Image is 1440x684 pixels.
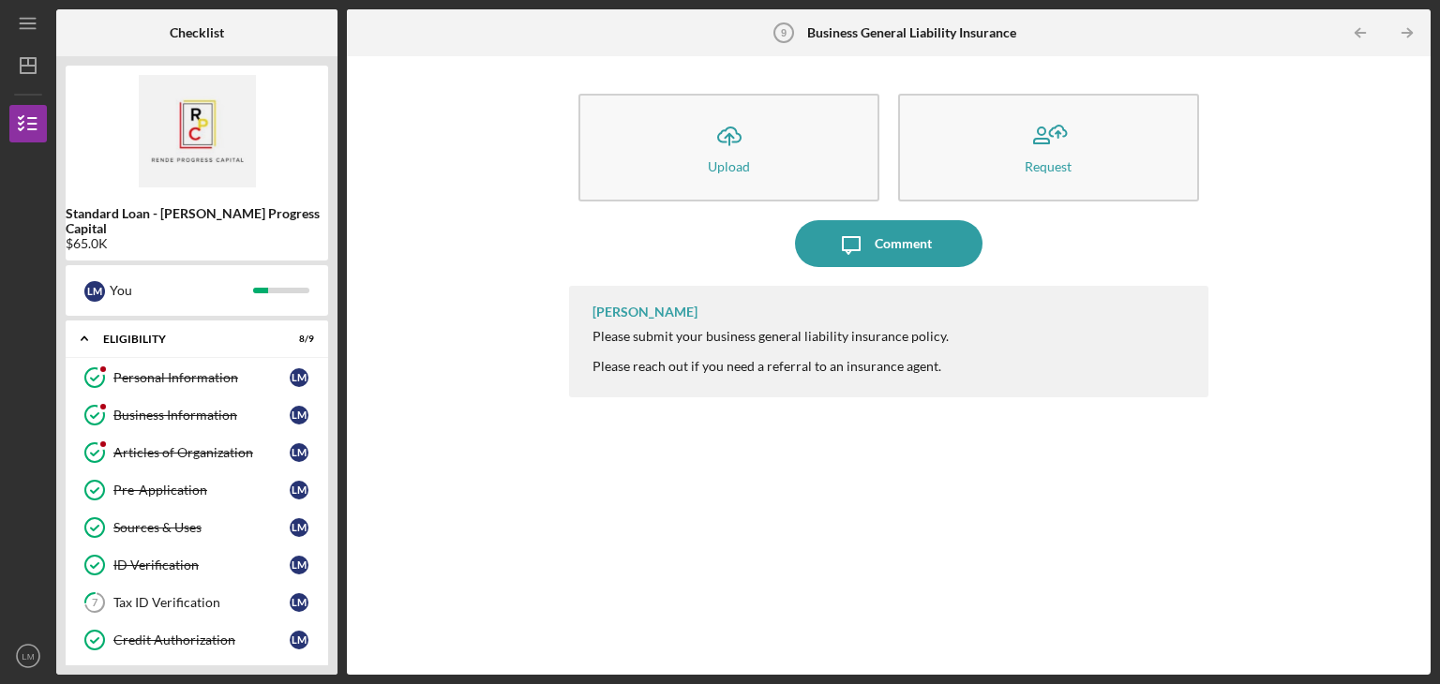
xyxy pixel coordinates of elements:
[280,334,314,345] div: 8 / 9
[898,94,1199,201] button: Request
[75,584,319,621] a: 7Tax ID VerificationLM
[113,595,290,610] div: Tax ID Verification
[9,637,47,675] button: LM
[290,481,308,499] div: L M
[66,236,328,251] div: $65.0K
[795,220,982,267] button: Comment
[75,509,319,546] a: Sources & UsesLM
[22,651,34,662] text: LM
[290,406,308,424] div: L M
[92,597,98,609] tspan: 7
[1025,159,1072,173] div: Request
[290,443,308,462] div: L M
[103,334,267,345] div: Eligibility
[290,556,308,574] div: L M
[113,520,290,535] div: Sources & Uses
[75,396,319,434] a: Business InformationLM
[75,546,319,584] a: ID VerificationLM
[290,518,308,537] div: L M
[110,275,253,306] div: You
[113,408,290,423] div: Business Information
[66,75,328,187] img: Product logo
[113,632,290,647] div: Credit Authorization
[781,27,787,38] tspan: 9
[75,359,319,396] a: Personal InformationLM
[170,25,224,40] b: Checklist
[113,558,290,572] div: ID Verification
[113,483,290,498] div: Pre-Application
[578,94,879,201] button: Upload
[290,368,308,387] div: L M
[290,631,308,649] div: L M
[113,370,290,385] div: Personal Information
[592,359,949,374] div: Please reach out if you need a referral to an insurance agent.
[290,593,308,612] div: L M
[592,305,697,320] div: [PERSON_NAME]
[75,621,319,659] a: Credit AuthorizationLM
[708,159,750,173] div: Upload
[807,25,1016,40] b: Business General Liability Insurance
[875,220,932,267] div: Comment
[75,434,319,471] a: Articles of OrganizationLM
[66,206,328,236] b: Standard Loan - [PERSON_NAME] Progress Capital
[592,329,949,344] div: Please submit your business general liability insurance policy.
[113,445,290,460] div: Articles of Organization
[84,281,105,302] div: L M
[75,471,319,509] a: Pre-ApplicationLM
